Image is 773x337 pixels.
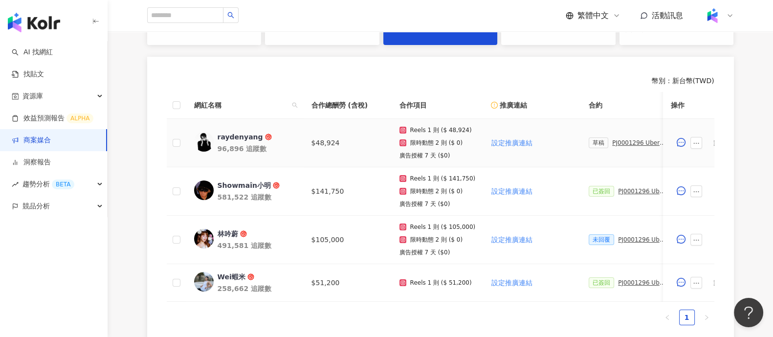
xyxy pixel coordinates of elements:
[703,6,722,25] img: Kolr%20app%20icon%20%281%29.png
[392,92,484,119] th: 合作項目
[194,180,214,200] img: KOL Avatar
[410,236,463,243] p: 限時動態 2 則 ($ 0)
[660,310,675,325] li: Previous Page
[194,100,288,111] span: 網紅名稱
[410,188,463,195] p: 限時動態 2 則 ($ 0)
[491,133,533,153] button: 設定推廣連結
[589,137,608,148] span: 草稿
[693,237,700,244] span: ellipsis
[8,13,60,32] img: logo
[618,279,667,286] div: PJ0001296 Uber Eats_Co-Marketing_強打之星活動_KOL合作_2025_活動確認單
[491,102,498,109] span: exclamation-circle
[491,273,533,292] button: 設定推廣連結
[12,181,19,188] span: rise
[691,137,703,149] button: ellipsis
[663,92,714,119] th: 操作
[218,284,296,293] div: 258,662 追蹤數
[194,272,214,292] img: KOL Avatar
[218,132,263,142] div: raydenyang
[589,277,614,288] span: 已簽回
[218,272,245,282] div: Wei蝦米
[677,235,686,244] span: message
[693,280,700,287] span: ellipsis
[22,195,50,217] span: 競品分析
[218,229,238,239] div: 林吟蔚
[292,102,298,108] span: search
[693,140,700,147] span: ellipsis
[691,277,703,289] button: ellipsis
[218,192,296,202] div: 581,522 追蹤數
[399,249,450,256] p: 廣告授權 7 天 ($0)
[589,186,614,197] span: 已簽回
[290,98,300,112] span: search
[612,139,667,146] div: PJ0001296 Uber Eats_Co-Marketing_強打之星活動_KOL合作_2025_活動確認單
[677,278,686,287] span: message
[660,310,675,325] button: left
[618,188,667,195] div: PJ0001296 Uber Eats_Co-Marketing_強打之星活動_KOL合作_2025_活動確認單
[491,230,533,249] button: 設定推廣連結
[491,139,532,147] span: 設定推廣連結
[12,135,51,145] a: 商案媒合
[218,241,296,250] div: 491,581 追蹤數
[399,152,450,159] p: 廣告授權 7 天 ($0)
[227,12,234,19] span: search
[22,85,43,107] span: 資源庫
[699,310,714,325] button: right
[704,315,709,320] span: right
[691,234,703,246] button: ellipsis
[581,92,675,119] th: 合約
[491,236,532,244] span: 設定推廣連結
[491,279,532,287] span: 設定推廣連結
[167,76,714,86] div: 幣別 ： 新台幣 ( TWD )
[589,234,614,245] span: 未回覆
[410,175,476,182] p: Reels 1 則 ($ 141,750)
[304,167,392,216] td: $141,750
[410,139,463,146] p: 限時動態 2 則 ($ 0)
[699,310,714,325] li: Next Page
[410,279,472,286] p: Reels 1 則 ($ 51,200)
[12,113,93,123] a: 效益預測報告ALPHA
[218,180,271,190] div: Showmaîn小明
[218,144,296,154] div: 96,896 追蹤數
[304,216,392,264] td: $105,000
[577,10,609,21] span: 繁體中文
[652,11,683,20] span: 活動訊息
[22,173,74,195] span: 趨勢分析
[491,187,532,195] span: 設定推廣連結
[12,47,53,57] a: searchAI 找網紅
[304,264,392,302] td: $51,200
[304,92,392,119] th: 合作總酬勞 (含稅)
[693,188,700,195] span: ellipsis
[680,310,694,325] a: 1
[399,201,450,207] p: 廣告授權 7 天 ($0)
[679,310,695,325] li: 1
[194,229,214,248] img: KOL Avatar
[410,224,476,230] p: Reels 1 則 ($ 105,000)
[618,236,667,243] div: PJ0001296 Uber Eats_Co-Marketing_強打之星活動_KOL合作_2025_活動確認單
[677,138,686,147] span: message
[677,186,686,195] span: message
[491,100,573,111] div: 推廣連結
[304,119,392,167] td: $48,924
[410,127,472,134] p: Reels 1 則 ($ 48,924)
[12,157,51,167] a: 洞察報告
[491,181,533,201] button: 設定推廣連結
[734,298,763,327] iframe: Help Scout Beacon - Open
[664,315,670,320] span: left
[12,69,44,79] a: 找貼文
[52,180,74,189] div: BETA
[691,185,703,197] button: ellipsis
[194,132,214,152] img: KOL Avatar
